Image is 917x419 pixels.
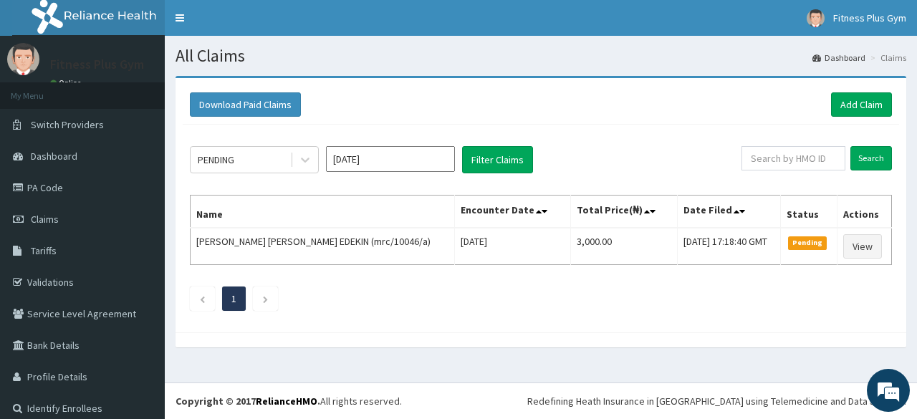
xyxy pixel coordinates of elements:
[262,292,269,305] a: Next page
[50,58,144,71] p: Fitness Plus Gym
[677,228,780,265] td: [DATE] 17:18:40 GMT
[831,92,892,117] a: Add Claim
[455,196,570,228] th: Encounter Date
[256,395,317,408] a: RelianceHMO
[165,382,917,419] footer: All rights reserved.
[31,213,59,226] span: Claims
[570,196,677,228] th: Total Price(₦)
[527,394,906,408] div: Redefining Heath Insurance in [GEOGRAPHIC_DATA] using Telemedicine and Data Science!
[199,292,206,305] a: Previous page
[788,236,827,249] span: Pending
[843,234,882,259] a: View
[850,146,892,170] input: Search
[462,146,533,173] button: Filter Claims
[231,292,236,305] a: Page 1 is your current page
[780,196,837,228] th: Status
[455,228,570,265] td: [DATE]
[833,11,906,24] span: Fitness Plus Gym
[31,244,57,257] span: Tariffs
[570,228,677,265] td: 3,000.00
[7,43,39,75] img: User Image
[326,146,455,172] input: Select Month and Year
[176,47,906,65] h1: All Claims
[191,196,455,228] th: Name
[741,146,845,170] input: Search by HMO ID
[807,9,825,27] img: User Image
[812,52,865,64] a: Dashboard
[190,92,301,117] button: Download Paid Claims
[198,153,234,167] div: PENDING
[176,395,320,408] strong: Copyright © 2017 .
[677,196,780,228] th: Date Filed
[31,118,104,131] span: Switch Providers
[867,52,906,64] li: Claims
[191,228,455,265] td: [PERSON_NAME] [PERSON_NAME] EDEKIN (mrc/10046/a)
[50,78,85,88] a: Online
[837,196,891,228] th: Actions
[31,150,77,163] span: Dashboard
